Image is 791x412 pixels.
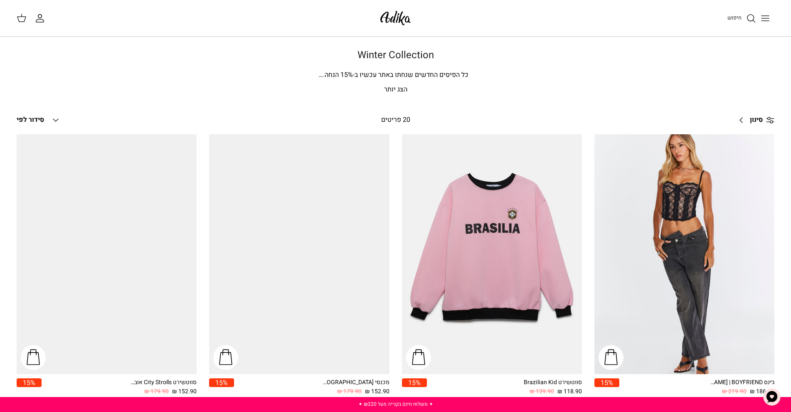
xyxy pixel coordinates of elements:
div: מכנסי [GEOGRAPHIC_DATA] [323,378,389,387]
span: 118.90 ₪ [557,387,582,396]
span: 15% [209,378,234,387]
button: Toggle menu [756,9,774,27]
a: 15% [209,378,234,396]
a: החשבון שלי [35,13,48,23]
div: ג׳ינס All Or Nothing [PERSON_NAME] | BOYFRIEND [708,378,774,387]
span: 179.90 ₪ [144,387,169,396]
span: סידור לפי [17,115,44,125]
span: 186.90 ₪ [750,387,774,396]
span: 15% [594,378,619,387]
button: סידור לפי [17,111,61,129]
span: 219.90 ₪ [722,387,747,396]
span: 139.90 ₪ [530,387,554,396]
span: כל הפיסים החדשים שנחתו באתר עכשיו ב- [353,70,468,80]
a: ✦ משלוח חינם בקנייה מעל ₪220 ✦ [358,400,433,408]
a: מכנסי [GEOGRAPHIC_DATA] 152.90 ₪ 179.90 ₪ [234,378,389,396]
img: Adika IL [378,8,413,28]
a: סווטשירט Brazilian Kid [402,134,582,375]
span: 15% [402,378,427,387]
a: סווטשירט Brazilian Kid 118.90 ₪ 139.90 ₪ [427,378,582,396]
a: סווטשירט City Strolls אוברסייז 152.90 ₪ 179.90 ₪ [42,378,197,396]
span: 152.90 ₪ [365,387,389,396]
a: 15% [402,378,427,396]
p: הצג יותר [105,84,687,95]
a: ג׳ינס All Or Nothing [PERSON_NAME] | BOYFRIEND 186.90 ₪ 219.90 ₪ [619,378,774,396]
span: חיפוש [727,14,742,22]
span: 15 [340,70,348,80]
span: 152.90 ₪ [172,387,197,396]
a: 15% [17,378,42,396]
span: 179.90 ₪ [337,387,362,396]
span: 15% [17,378,42,387]
a: סינון [733,110,774,130]
a: חיפוש [727,13,756,23]
span: סינון [750,115,763,126]
button: צ'אט [759,385,784,410]
a: מכנסי טרנינג City strolls [209,134,389,375]
div: סווטשירט Brazilian Kid [515,378,582,387]
h1: Winter Collection [105,49,687,62]
a: 15% [594,378,619,396]
div: סווטשירט City Strolls אוברסייז [130,378,197,387]
div: 20 פריטים [308,115,483,126]
span: % הנחה. [318,70,353,80]
a: סווטשירט City Strolls אוברסייז [17,134,197,375]
a: ג׳ינס All Or Nothing קריס-קרוס | BOYFRIEND [594,134,774,375]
